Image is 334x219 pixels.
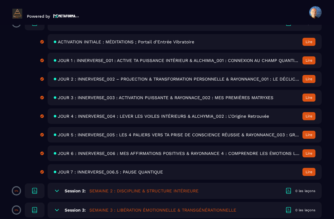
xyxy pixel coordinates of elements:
[58,132,299,137] span: JOUR 5 : INNERVERSE_005 : LES 4 PALIERS VERS TA PRISE DE CONSCIENCE RÉUSSIE & RAYONNANCE_003 : GR...
[302,112,315,120] button: Lire
[58,39,194,44] span: ACTIVATION INITIALE : MÉDITATIONS ; Portail d’Entrée Vibratoire
[89,207,236,213] h5: SEMAINE 3 : LIBÉRATION ÉMOTIONNELLE & TRANSGÉNÉRATIONNELLE
[89,188,199,194] h5: SEMAINE 2 : DISCIPLINE & STRUCTURE INTÉRIEURE
[58,77,299,81] span: JOUR 2 : INNERVERSE_002 – PROJECTION & TRANSFORMATION PERSONNELLE & RAYONNANCE_001 : LE DÉCLIC IN...
[302,168,315,176] button: Lire
[302,56,315,64] button: Lire
[302,149,315,157] button: Lire
[65,208,86,212] h6: Session 3:
[58,58,299,63] span: JOUR 1 : INNERVERSE_001 : ACTIVE TA PUISSANCE INTÉRIEUR & ALCHIMIA_001 : CONNEXION AU CHAMP QUANT...
[27,14,50,19] p: Powered by
[65,188,86,193] h6: Session 2:
[12,9,22,19] img: logo-branding
[15,190,18,192] p: 0%
[58,95,273,100] span: JOUR 3 : INNERVERSE_003 : ACTIVATION PUISSANTE & RAYONNACE_002 : MES PREMIÈRES MATRYXES
[58,114,269,119] span: JOUR 4 : INNERVERSE_004 : LEVER LES VOILES INTÉRIEURS & ALCHYMIA_002 : L’Origine Retrouvée
[15,209,18,212] p: 0%
[295,189,315,193] div: 0 les leçons
[295,208,315,212] div: 0 les leçons
[58,151,299,156] span: JOUR 6 : INNERVERSE_006 : MES AFFIRMATIONS POSITIVES & RAYONNANCE 4 : COMPRENDRE LES ÉMOTIONS LE ...
[302,38,315,46] button: Lire
[302,75,315,83] button: Lire
[53,13,79,19] img: logo
[302,131,315,139] button: Lire
[58,169,163,174] span: JOUR 7 : INNERVERSE_006.5 : PAUSE QUANTIQUE
[302,94,315,102] button: Lire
